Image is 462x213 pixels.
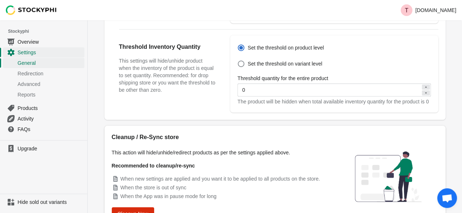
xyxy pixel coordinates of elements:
[401,4,412,16] span: Avatar with initials T
[119,43,216,51] h2: Threshold Inventory Quantity
[18,104,83,112] span: Products
[18,198,83,206] span: Hide sold out variants
[18,38,83,46] span: Overview
[3,79,84,89] a: Advanced
[6,5,57,15] img: Stockyphi
[121,176,320,182] span: When new settings are applied and you want it to be applied to all products on the store.
[18,126,83,133] span: FAQs
[237,75,328,82] label: Threshold quantity for the entire product
[121,185,187,190] span: When the store is out of sync
[3,113,84,124] a: Activity
[112,163,195,169] strong: Recommended to cleanup/re-sync
[18,80,83,88] span: Advanced
[119,57,216,94] h3: This settings will hide/unhide product when the inventory of the product is equal to set quantity...
[3,68,84,79] a: Redirection
[3,197,84,207] a: Hide sold out variants
[405,7,408,13] text: T
[18,70,83,77] span: Redirection
[8,28,87,35] span: Stockyphi
[18,59,83,67] span: General
[3,103,84,113] a: Products
[248,44,324,51] span: Set the threshold on product level
[18,91,83,98] span: Reports
[112,133,331,142] h2: Cleanup / Re-Sync store
[3,89,84,100] a: Reports
[3,143,84,154] a: Upgrade
[437,188,457,208] div: Open chat
[398,3,459,17] button: Avatar with initials T[DOMAIN_NAME]
[121,193,217,199] span: When the App was in pause mode for long
[18,145,83,152] span: Upgrade
[3,58,84,68] a: General
[415,7,456,13] p: [DOMAIN_NAME]
[112,149,331,156] p: This action will hide/unhide/redirect products as per the settings applied above.
[3,47,84,58] a: Settings
[18,49,83,56] span: Settings
[3,124,84,134] a: FAQs
[237,98,431,105] div: The product will be hidden when total available inventory quantity for the product is 0
[18,115,83,122] span: Activity
[248,60,322,67] span: Set the threshold on variant level
[3,36,84,47] a: Overview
